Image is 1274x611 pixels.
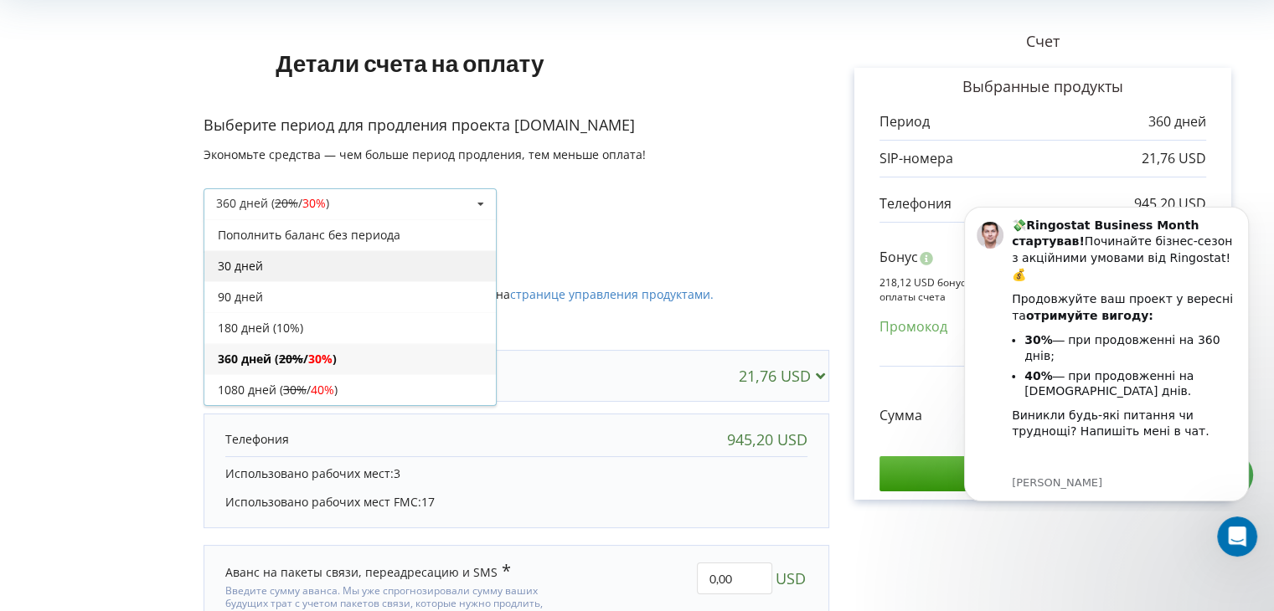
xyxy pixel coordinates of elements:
[879,76,1206,98] p: Выбранные продукты
[879,194,952,213] p: Телефония
[1142,149,1206,168] p: 21,76 USD
[1217,516,1257,557] iframe: Intercom live chat
[879,248,918,267] p: Бонус
[204,219,496,250] div: Пополнить баланс без периода
[1148,112,1206,131] p: 360 дней
[275,195,298,211] s: 20%
[776,562,806,594] span: USD
[204,281,496,312] div: 90 дней
[311,382,334,398] span: 40%
[879,317,947,336] p: Промокод
[394,465,400,481] span: 3
[421,494,435,510] span: 17
[279,351,303,367] s: 20%
[204,250,496,281] div: 30 дней
[727,431,807,448] div: 945,20 USD
[308,351,333,367] span: 30%
[939,192,1274,511] iframe: Intercom notifications повідомлення
[225,562,511,581] div: Аванс на пакеты связи, переадресацию и SMS
[204,312,496,343] div: 180 дней (10%)
[204,343,496,374] div: 360 дней ( / )
[829,31,1256,53] p: Счет
[204,374,496,405] div: 1080 дней ( / )
[204,115,829,136] p: Выберите период для продления проекта [DOMAIN_NAME]
[225,431,289,448] p: Телефония
[510,286,714,302] a: странице управления продуктами.
[739,367,832,384] div: 21,76 USD
[879,275,1206,304] p: 218,12 USD бонусов станут доступны через 270 дней после оплаты счета
[225,494,807,511] p: Использовано рабочих мест FMC:
[216,198,329,209] div: 360 дней ( / )
[204,146,646,162] span: Экономьте средства — чем больше период продления, тем меньше оплата!
[204,237,829,259] p: Активированные продукты
[302,195,326,211] span: 30%
[879,406,922,425] p: Сумма
[879,456,1206,491] input: Перейти к оплате
[879,149,953,168] p: SIP-номера
[204,23,616,103] h1: Детали счета на оплату
[879,112,930,131] p: Период
[283,382,307,398] s: 30%
[225,465,807,482] p: Использовано рабочих мест:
